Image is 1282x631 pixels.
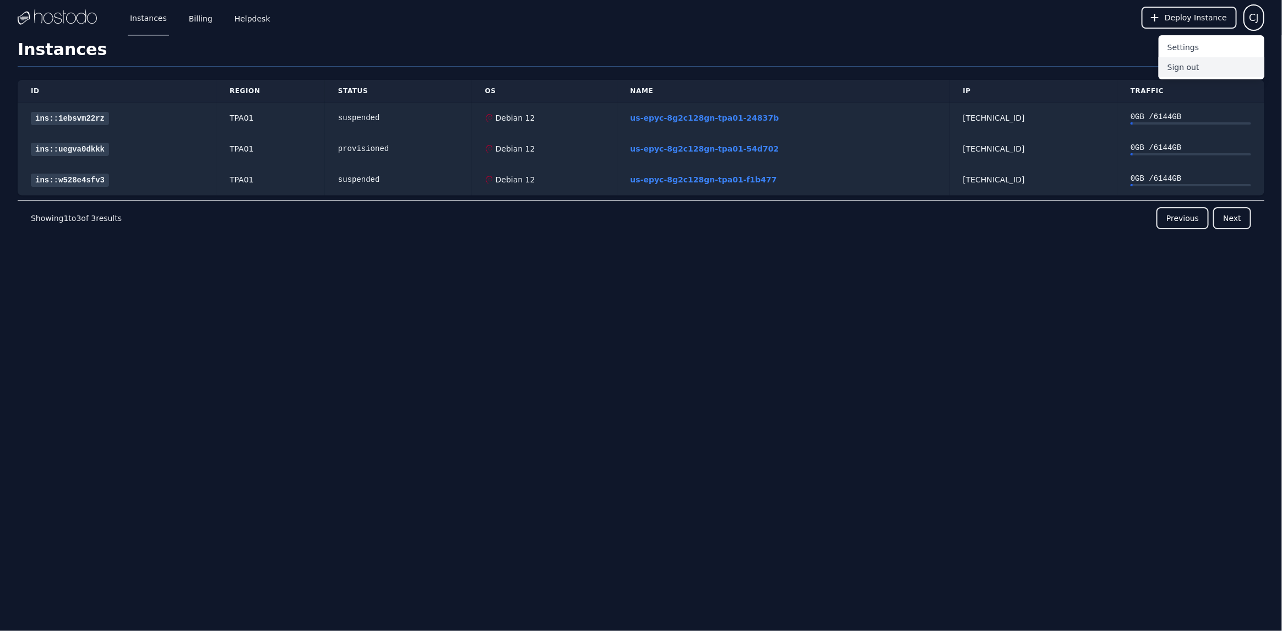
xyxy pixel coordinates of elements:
div: [TECHNICAL_ID] [963,174,1105,185]
div: 0 GB / 6144 GB [1131,173,1251,184]
div: TPA01 [230,112,312,123]
a: ins::uegva0dkkk [31,143,109,156]
div: TPA01 [230,174,312,185]
button: Sign out [1159,57,1264,77]
a: us-epyc-8g2c128gn-tpa01-54d702 [631,144,779,153]
p: Showing to of results [31,213,122,224]
img: Logo [18,9,97,26]
div: 0 GB / 6144 GB [1131,111,1251,122]
h1: Instances [18,40,1264,67]
button: User menu [1243,4,1264,31]
div: [TECHNICAL_ID] [963,143,1105,154]
button: Previous [1156,207,1209,229]
div: Debian 12 [493,112,535,123]
span: Deploy Instance [1165,12,1227,23]
div: provisioned [338,143,459,154]
span: 1 [63,214,68,223]
div: Debian 12 [493,143,535,154]
nav: Pagination [18,200,1264,236]
th: OS [472,80,617,103]
a: us-epyc-8g2c128gn-tpa01-f1b477 [631,175,777,184]
th: Region [216,80,325,103]
div: Debian 12 [493,174,535,185]
th: Name [617,80,950,103]
img: Debian 12 [485,114,493,122]
div: suspended [338,112,459,123]
th: Traffic [1117,80,1264,103]
span: CJ [1249,10,1259,25]
div: [TECHNICAL_ID] [963,112,1105,123]
img: Debian 12 [485,145,493,153]
span: 3 [91,214,96,223]
a: ins::w528e4sfv3 [31,174,109,187]
button: Settings [1159,37,1264,57]
span: 3 [76,214,81,223]
div: suspended [338,174,459,185]
a: ins::1ebsvm22rz [31,112,109,125]
img: Debian 12 [485,176,493,184]
button: Next [1213,207,1251,229]
th: IP [950,80,1118,103]
a: us-epyc-8g2c128gn-tpa01-24837b [631,114,779,122]
th: ID [18,80,216,103]
button: Deploy Instance [1142,7,1237,29]
div: 0 GB / 6144 GB [1131,142,1251,153]
div: TPA01 [230,143,312,154]
th: Status [325,80,472,103]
